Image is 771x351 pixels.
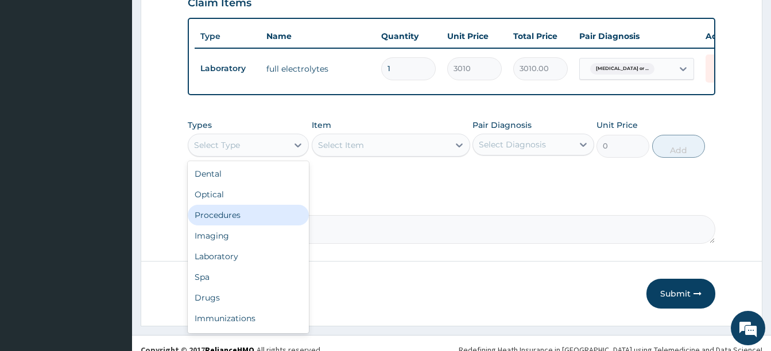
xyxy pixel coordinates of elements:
[188,199,715,209] label: Comment
[312,119,331,131] label: Item
[646,279,715,309] button: Submit
[188,308,309,329] div: Immunizations
[261,57,375,80] td: full electrolytes
[60,64,193,79] div: Chat with us now
[652,135,705,158] button: Add
[188,246,309,267] div: Laboratory
[188,267,309,287] div: Spa
[261,25,375,48] th: Name
[195,26,261,47] th: Type
[441,25,507,48] th: Unit Price
[574,25,700,48] th: Pair Diagnosis
[67,103,158,219] span: We're online!
[188,163,309,184] div: Dental
[507,25,574,48] th: Total Price
[188,287,309,308] div: Drugs
[188,225,309,246] div: Imaging
[188,184,309,205] div: Optical
[21,57,47,86] img: d_794563401_company_1708531726252_794563401
[479,139,546,150] div: Select Diagnosis
[6,231,219,271] textarea: Type your message and hit 'Enter'
[590,63,654,75] span: [MEDICAL_DATA] or ...
[375,25,441,48] th: Quantity
[700,25,757,48] th: Actions
[472,119,532,131] label: Pair Diagnosis
[188,120,212,130] label: Types
[596,119,638,131] label: Unit Price
[188,6,216,33] div: Minimize live chat window
[195,58,261,79] td: Laboratory
[188,329,309,349] div: Others
[188,205,309,225] div: Procedures
[194,139,240,151] div: Select Type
